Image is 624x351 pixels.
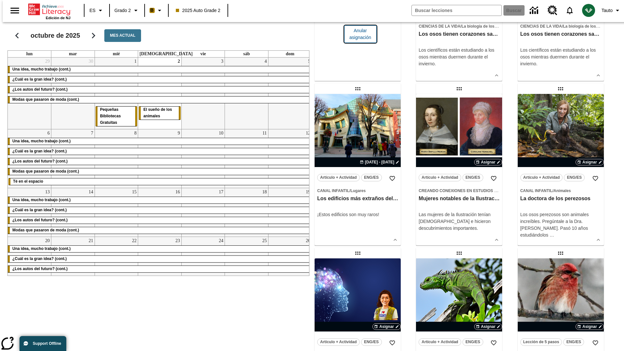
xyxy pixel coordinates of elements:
td: 16 de octubre de 2025 [138,188,182,237]
button: Grado: Grado 2, Elige un grado [112,5,142,16]
button: Perfil/Configuración [599,5,624,16]
span: ¿Los autos del futuro? (cont.) [12,218,68,222]
h3: Mujeres notables de la Ilustración [419,195,500,202]
a: 14 de octubre de 2025 [87,188,95,196]
span: Artículo + Actividad [320,174,357,181]
span: Asignar [481,159,496,165]
span: Artículo + Actividad [422,339,458,345]
span: B [150,6,154,14]
td: 4 de octubre de 2025 [225,58,268,129]
td: 5 de octubre de 2025 [268,58,312,129]
td: 3 de octubre de 2025 [181,58,225,129]
a: miércoles [111,51,121,57]
button: Anular asignación [344,25,377,43]
input: Buscar campo [412,5,501,16]
a: 19 de octubre de 2025 [305,188,312,196]
button: Seguir [85,27,102,44]
img: avatar image [582,4,595,17]
div: Una idea, mucho trabajo (cont.) [8,246,312,252]
td: 20 de octubre de 2025 [8,237,51,295]
td: 30 de septiembre de 2025 [51,58,95,129]
a: viernes [199,51,207,57]
div: Lección arrastrable: Los edificios más extraños del mundo [353,84,363,94]
span: Una idea, mucho trabajo (cont.) [12,67,71,71]
span: La biología de los sistemas humanos y la salud [461,24,550,29]
span: Modas que pasaron de moda (cont.) [12,97,79,102]
button: Lección de 5 pasos [520,338,562,346]
td: 23 de octubre de 2025 [138,237,182,295]
button: Artículo + Actividad [419,338,461,346]
span: Support Offline [33,341,61,346]
button: Asignar Elegir fechas [576,159,604,165]
span: Lección de 5 pasos [523,339,559,345]
a: 12 de octubre de 2025 [305,129,312,137]
button: ENG/ES [564,174,585,181]
button: Ver más [593,235,603,245]
span: ¿Los autos del futuro? (cont.) [12,266,68,271]
div: Portada [28,2,71,20]
a: 7 de octubre de 2025 [90,129,95,137]
button: Asignar Elegir fechas [474,159,502,165]
td: 19 de octubre de 2025 [268,188,312,237]
span: / [461,24,461,29]
td: 24 de octubre de 2025 [181,237,225,295]
button: Asignar Elegir fechas [576,323,604,330]
div: Pequeñas Bibliotecas Gratuitas [96,107,137,126]
p: Los científicos están estudiando a los osos mientras duermen durante el invierno. [520,47,601,67]
a: 15 de octubre de 2025 [131,188,138,196]
td: 1 de octubre de 2025 [95,58,138,129]
td: 14 de octubre de 2025 [51,188,95,237]
a: 29 de septiembre de 2025 [44,58,51,65]
a: sábado [242,51,251,57]
a: Notificaciones [561,2,578,19]
a: 18 de octubre de 2025 [261,188,268,196]
div: Una idea, mucho trabajo (cont.) [8,138,312,145]
h3: La doctora de los perezosos [520,195,601,202]
button: Añadir a mis Favoritas [386,173,398,184]
a: 13 de octubre de 2025 [44,188,51,196]
div: lesson details [416,94,502,245]
span: ENG/ES [566,339,581,345]
a: 9 de octubre de 2025 [176,129,181,137]
td: 8 de octubre de 2025 [95,129,138,188]
div: ¿Cuál es la gran idea? (cont.) [8,207,312,214]
span: Una idea, mucho trabajo (cont.) [12,139,71,143]
a: Centro de recursos, Se abrirá en una pestaña nueva. [544,2,561,19]
span: Canal Infantil [317,188,349,193]
button: ENG/ES [563,338,584,346]
a: Portada [28,3,71,16]
div: ¿Cuál es la gran idea? (cont.) [8,148,312,155]
span: Ciencias de la Vida [419,24,460,29]
td: 18 de octubre de 2025 [225,188,268,237]
a: 30 de septiembre de 2025 [87,58,95,65]
div: El sueño de los animales [139,107,181,120]
td: 26 de octubre de 2025 [268,237,312,295]
h3: Los osos tienen corazones sanos, pero ¿por qué? [419,31,500,38]
span: Artículo + Actividad [320,339,357,345]
div: ¿Los autos del futuro? (cont.) [8,86,312,93]
div: Modas que pasaron de moda (cont.) [8,168,312,175]
h3: Los edificios más extraños del mundo [317,195,398,202]
div: Lección arrastrable: Mujeres notables de la Ilustración [454,84,464,94]
div: Modas que pasaron de moda (cont.) [8,97,312,103]
button: Añadir a mis Favoritas [590,337,601,349]
td: 6 de octubre de 2025 [8,129,51,188]
span: Grado 2 [114,7,131,14]
td: 12 de octubre de 2025 [268,129,312,188]
a: 4 de octubre de 2025 [263,58,268,65]
span: ES [89,7,96,14]
td: 11 de octubre de 2025 [225,129,268,188]
div: ¿Los autos del futuro? (cont.) [8,266,312,272]
span: Asignar [379,324,394,330]
div: Lección arrastrable: Lluvia de iguanas [454,248,464,258]
div: Lección arrastrable: Pregúntale a la científica: Misterios de la mente [353,248,363,258]
span: Canal Infantil [520,188,552,193]
a: Centro de información [526,2,544,19]
span: / [552,188,553,193]
button: Boost El color de la clase es anaranjado claro. Cambiar el color de la clase. [147,5,166,16]
button: Artículo + Actividad [317,338,360,346]
a: 23 de octubre de 2025 [174,237,181,245]
a: 21 de octubre de 2025 [87,237,95,245]
span: … [550,232,554,238]
a: 11 de octubre de 2025 [261,129,268,137]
